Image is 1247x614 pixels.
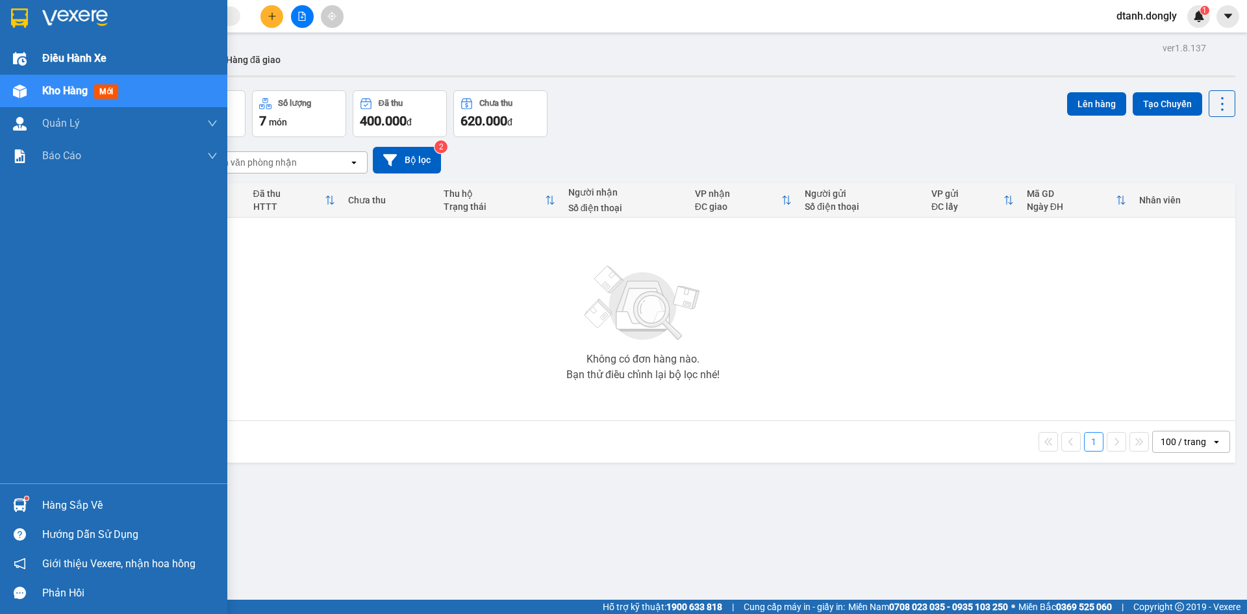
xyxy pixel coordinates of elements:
[1193,10,1205,22] img: icon-new-feature
[373,147,441,173] button: Bộ lọc
[321,5,344,28] button: aim
[349,157,359,168] svg: open
[360,113,407,129] span: 400.000
[1122,600,1124,614] span: |
[1139,195,1229,205] div: Nhân viên
[253,201,325,212] div: HTTT
[379,99,403,108] div: Đã thu
[695,201,781,212] div: ĐC giao
[7,45,37,90] img: logo
[260,5,283,28] button: plus
[1216,5,1239,28] button: caret-down
[1056,602,1112,612] strong: 0369 525 060
[931,201,1003,212] div: ĐC lấy
[805,188,918,199] div: Người gửi
[732,600,734,614] span: |
[291,5,314,28] button: file-add
[1202,6,1207,15] span: 1
[278,99,311,108] div: Số lượng
[247,183,342,218] th: Toggle SortBy
[1161,435,1206,448] div: 100 / trang
[453,90,548,137] button: Chưa thu620.000đ
[1027,201,1116,212] div: Ngày ĐH
[603,600,722,614] span: Hỗ trợ kỹ thuật:
[142,67,219,81] span: GP1208250101
[11,8,28,28] img: logo-vxr
[216,44,291,75] button: Hàng đã giao
[1133,92,1202,116] button: Tạo Chuyến
[13,84,27,98] img: warehouse-icon
[931,188,1003,199] div: VP gửi
[460,113,507,129] span: 620.000
[297,12,307,21] span: file-add
[42,583,218,603] div: Phản hồi
[744,600,845,614] span: Cung cấp máy in - giấy in:
[42,496,218,515] div: Hàng sắp về
[42,115,80,131] span: Quản Lý
[1011,604,1015,609] span: ⚪️
[848,600,1008,614] span: Miền Nam
[1067,92,1126,116] button: Lên hàng
[435,140,447,153] sup: 2
[269,117,287,127] span: món
[568,187,682,198] div: Người nhận
[259,113,266,129] span: 7
[1222,10,1234,22] span: caret-down
[268,12,277,21] span: plus
[1020,183,1133,218] th: Toggle SortBy
[207,151,218,161] span: down
[568,203,682,213] div: Số điện thoại
[1027,188,1116,199] div: Mã GD
[1175,602,1184,611] span: copyright
[327,12,336,21] span: aim
[42,84,88,97] span: Kho hàng
[666,602,722,612] strong: 1900 633 818
[695,188,781,199] div: VP nhận
[1106,8,1187,24] span: dtanh.dongly
[14,587,26,599] span: message
[45,10,134,53] strong: CHUYỂN PHÁT NHANH ĐÔNG LÝ
[444,188,545,199] div: Thu hộ
[42,556,195,572] span: Giới thiệu Vexere, nhận hoa hồng
[44,55,134,83] span: SĐT XE 0867 585 938
[586,354,699,365] div: Không có đơn hàng nào.
[437,183,562,218] th: Toggle SortBy
[1084,432,1103,452] button: 1
[578,258,708,349] img: svg+xml;base64,PHN2ZyBjbGFzcz0ibGlzdC1wbHVnX19zdmciIHhtbG5zPSJodHRwOi8vd3d3LnczLm9yZy8yMDAwL3N2Zy...
[25,496,29,500] sup: 1
[13,52,27,66] img: warehouse-icon
[688,183,798,218] th: Toggle SortBy
[1018,600,1112,614] span: Miền Bắc
[42,525,218,544] div: Hướng dẫn sử dụng
[925,183,1020,218] th: Toggle SortBy
[13,149,27,163] img: solution-icon
[94,84,118,99] span: mới
[13,498,27,512] img: warehouse-icon
[353,90,447,137] button: Đã thu400.000đ
[805,201,918,212] div: Số điện thoại
[54,86,125,114] strong: PHIẾU BIÊN NHẬN
[407,117,412,127] span: đ
[1211,437,1222,447] svg: open
[14,528,26,541] span: question-circle
[566,370,720,380] div: Bạn thử điều chỉnh lại bộ lọc nhé!
[253,188,325,199] div: Đã thu
[13,117,27,131] img: warehouse-icon
[348,195,431,205] div: Chưa thu
[1200,6,1209,15] sup: 1
[207,156,297,169] div: Chọn văn phòng nhận
[479,99,512,108] div: Chưa thu
[507,117,512,127] span: đ
[252,90,346,137] button: Số lượng7món
[1163,41,1206,55] div: ver 1.8.137
[14,557,26,570] span: notification
[42,147,81,164] span: Báo cáo
[42,50,107,66] span: Điều hành xe
[889,602,1008,612] strong: 0708 023 035 - 0935 103 250
[207,118,218,129] span: down
[444,201,545,212] div: Trạng thái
